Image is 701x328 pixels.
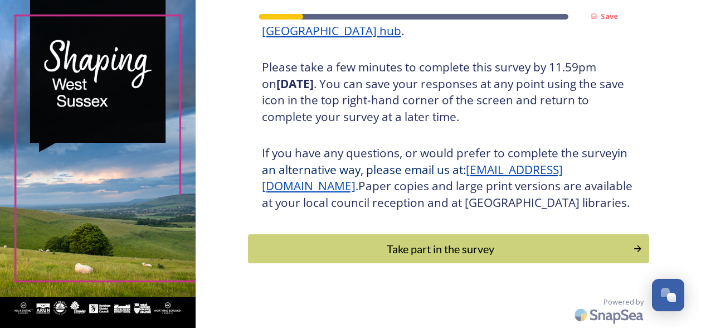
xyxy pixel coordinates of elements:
[262,59,635,125] h3: Please take a few minutes to complete this survey by 11.59pm on . You can save your responses at ...
[356,178,358,194] span: .
[254,240,627,257] div: Take part in the survey
[262,162,563,194] a: [EMAIL_ADDRESS][DOMAIN_NAME]
[603,297,644,307] span: Powered by
[262,145,635,211] h3: If you have any questions, or would prefer to complete the survey Paper copies and large print ve...
[571,302,649,328] img: SnapSea Logo
[248,234,649,263] button: Continue
[601,11,618,21] strong: Save
[262,145,630,177] span: in an alternative way, please email us at:
[276,76,314,91] strong: [DATE]
[262,6,547,38] a: Shaping [GEOGRAPHIC_DATA] hub
[652,279,684,311] button: Open Chat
